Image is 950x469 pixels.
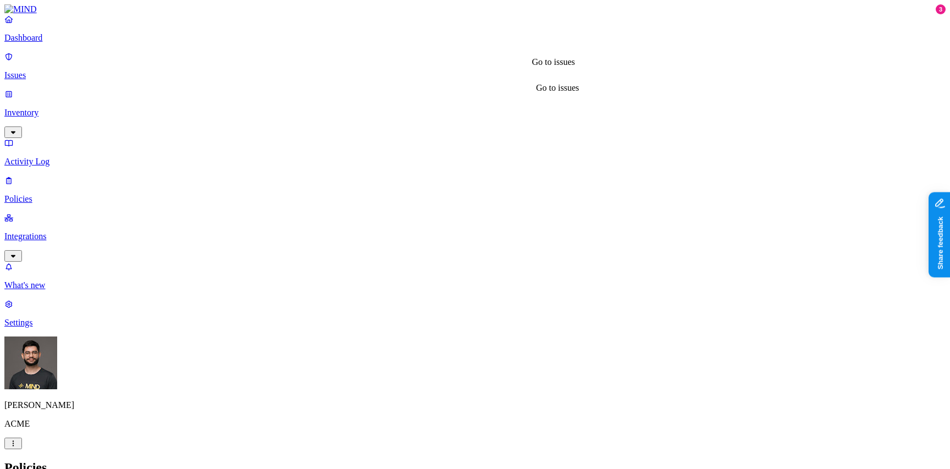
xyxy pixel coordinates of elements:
p: Dashboard [4,33,946,43]
p: ACME [4,419,946,429]
p: [PERSON_NAME] [4,400,946,410]
a: Integrations [4,213,946,260]
p: Inventory [4,108,946,118]
div: 3 [936,4,946,14]
img: MIND [4,4,37,14]
a: Dashboard [4,14,946,43]
p: Settings [4,318,946,328]
p: What's new [4,280,946,290]
a: Policies [4,175,946,204]
p: Issues [4,70,946,80]
div: Go to issues [536,83,579,93]
p: Policies [4,194,946,204]
a: Activity Log [4,138,946,167]
p: Integrations [4,231,946,241]
img: Guy Gofman [4,336,57,389]
a: What's new [4,262,946,290]
a: Issues [4,52,946,80]
div: Go to issues [532,57,575,67]
a: Inventory [4,89,946,136]
a: MIND [4,4,946,14]
p: Activity Log [4,157,946,167]
a: Settings [4,299,946,328]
